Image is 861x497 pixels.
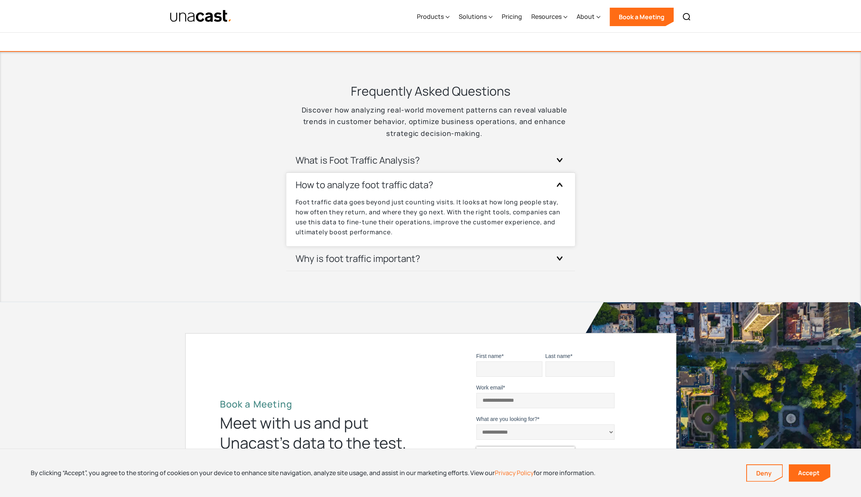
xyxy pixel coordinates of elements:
span: First name [476,353,502,359]
div: Products [417,1,450,33]
p: Discover how analyzing real-world movement patterns can reveal valuable trends in customer behavi... [287,104,575,139]
a: Book a Meeting [610,8,674,26]
a: Accept [789,464,830,482]
div: Resources [531,1,567,33]
a: Pricing [502,1,522,33]
a: home [170,10,232,23]
img: Unacast text logo [170,10,232,23]
a: Privacy Policy [495,469,534,477]
img: Search icon [682,12,691,22]
span: Work email [476,384,503,391]
h3: How to analyze foot traffic data? [296,179,433,191]
div: Products [417,12,444,21]
span: Last name [545,353,570,359]
p: Foot traffic data goes beyond just counting visits. It looks at how long people stay, how often t... [296,197,566,237]
div: About [577,1,600,33]
span: What are you looking for? [476,416,538,422]
a: Deny [747,465,782,481]
div: Solutions [459,1,492,33]
iframe: reCAPTCHA [476,447,575,470]
h3: Why is foot traffic important? [296,252,420,265]
div: Solutions [459,12,487,21]
div: About [577,12,595,21]
h2: Book a Meeting [220,398,420,410]
div: By clicking “Accept”, you agree to the storing of cookies on your device to enhance site navigati... [31,469,595,477]
h3: What is Foot Traffic Analysis? [296,154,420,166]
div: Resources [531,12,562,21]
div: Meet with us and put Unacast’s data to the test. [220,413,420,453]
h3: Frequently Asked Questions [351,83,511,99]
